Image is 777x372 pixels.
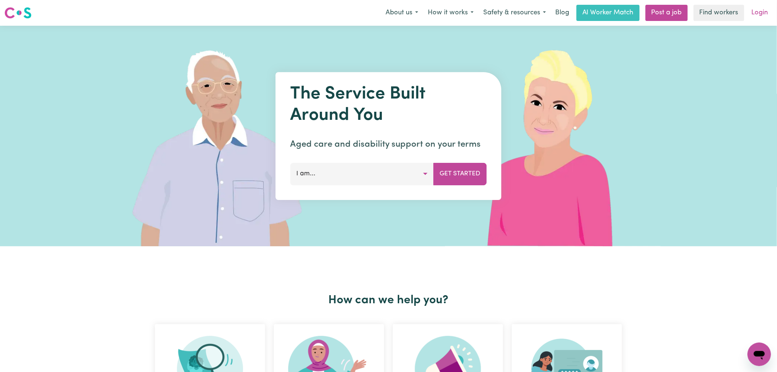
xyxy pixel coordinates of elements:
button: About us [381,5,423,21]
a: Careseekers logo [4,4,32,21]
button: Get Started [434,163,487,185]
p: Aged care and disability support on your terms [290,138,487,151]
a: Find workers [694,5,744,21]
a: Login [747,5,773,21]
h2: How can we help you? [151,293,626,307]
a: AI Worker Match [577,5,640,21]
h1: The Service Built Around You [290,84,487,126]
button: Safety & resources [478,5,551,21]
button: I am... [290,163,434,185]
a: Blog [551,5,574,21]
iframe: Button to launch messaging window [748,343,771,366]
button: How it works [423,5,478,21]
img: Careseekers logo [4,6,32,19]
a: Post a job [646,5,688,21]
